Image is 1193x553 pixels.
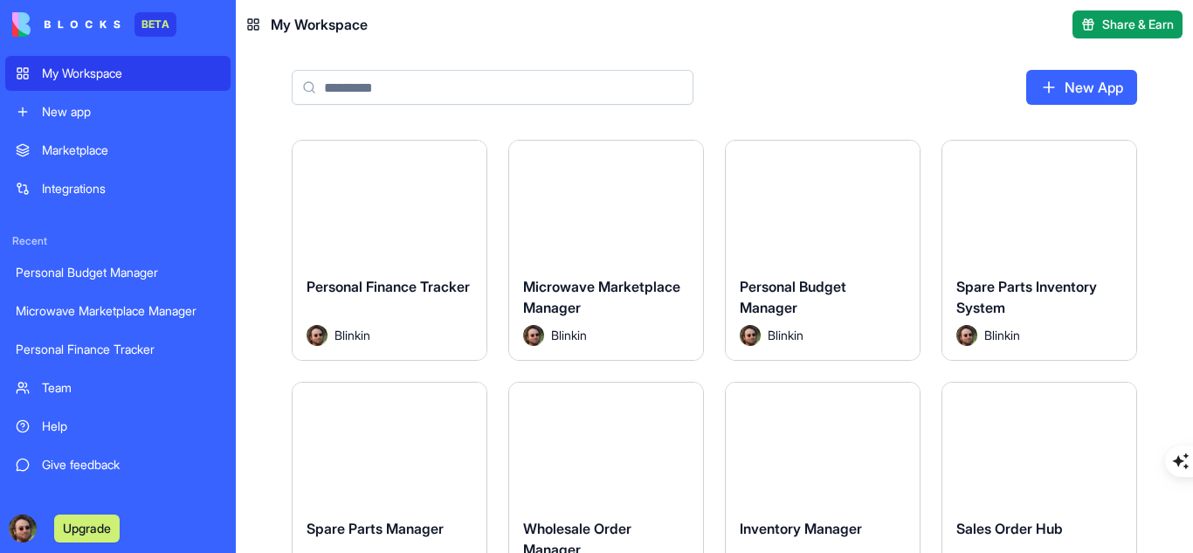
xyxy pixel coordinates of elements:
a: Microwave Marketplace ManagerAvatarBlinkin [508,140,704,361]
a: Help [5,409,231,444]
span: Sales Order Hub [956,520,1063,537]
div: Get Started [42,494,220,512]
a: Personal Finance Tracker [5,332,231,367]
a: Microwave Marketplace Manager [5,294,231,328]
button: Share & Earn [1072,10,1183,38]
a: Personal Finance TrackerAvatarBlinkin [292,140,487,361]
img: logo [12,12,121,37]
span: Blinkin [768,326,803,344]
div: Help [42,418,220,435]
span: Blinkin [984,326,1020,344]
a: Spare Parts Inventory SystemAvatarBlinkin [941,140,1137,361]
img: ACg8ocLOzJOMfx9isZ1m78W96V-9B_-F0ZO2mgTmhXa4GGAzbULkhUdz=s96-c [9,515,37,543]
a: Personal Budget ManagerAvatarBlinkin [725,140,921,361]
div: Personal Finance Tracker [16,341,220,358]
div: Microwave Marketplace Manager [16,302,220,320]
span: Personal Finance Tracker [307,278,470,295]
span: Personal Budget Manager [740,278,846,316]
a: BETA [12,12,176,37]
div: My Workspace [42,65,220,82]
div: New app [42,103,220,121]
span: Recent [5,234,231,248]
span: Share & Earn [1102,16,1174,33]
a: Marketplace [5,133,231,168]
div: Marketplace [42,142,220,159]
div: BETA [134,12,176,37]
div: Give feedback [42,456,220,474]
a: Team [5,370,231,405]
img: Avatar [956,325,977,346]
span: My Workspace [271,14,368,35]
div: Integrations [42,180,220,197]
img: Avatar [307,325,328,346]
a: Personal Budget Manager [5,255,231,290]
a: Integrations [5,171,231,206]
div: Team [42,379,220,397]
a: Get Started [5,486,231,521]
a: My Workspace [5,56,231,91]
div: Personal Budget Manager [16,264,220,281]
a: Give feedback [5,447,231,482]
img: Avatar [523,325,544,346]
a: New App [1026,70,1137,105]
a: New app [5,94,231,129]
img: Avatar [740,325,761,346]
span: Microwave Marketplace Manager [523,278,680,316]
span: Spare Parts Manager [307,520,444,537]
span: Inventory Manager [740,520,862,537]
span: Blinkin [551,326,587,344]
button: Upgrade [54,515,120,543]
span: Blinkin [334,326,370,344]
a: Upgrade [54,519,120,536]
span: Spare Parts Inventory System [956,278,1097,316]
